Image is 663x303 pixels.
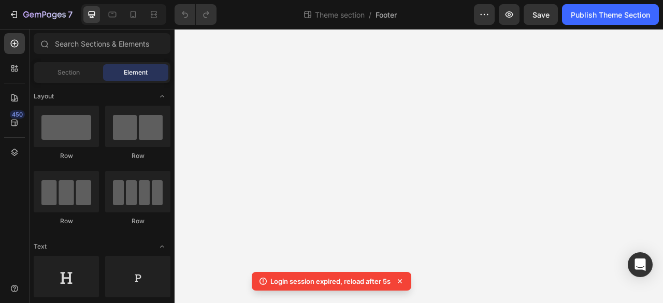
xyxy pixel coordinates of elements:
div: Row [105,151,170,161]
p: Login session expired, reload after 5s [270,276,391,286]
span: Element [124,68,148,77]
div: 450 [10,110,25,119]
span: Theme section [313,9,367,20]
span: Section [57,68,80,77]
div: Row [105,217,170,226]
span: Text [34,242,47,251]
div: Row [34,217,99,226]
span: Save [532,10,550,19]
iframe: Design area [175,29,663,303]
div: Open Intercom Messenger [628,252,653,277]
span: Layout [34,92,54,101]
button: 7 [4,4,77,25]
p: 7 [68,8,73,21]
span: Toggle open [154,238,170,255]
button: Save [524,4,558,25]
div: Publish Theme Section [571,9,650,20]
div: Undo/Redo [175,4,217,25]
button: Publish Theme Section [562,4,659,25]
div: Row [34,151,99,161]
span: / [369,9,371,20]
input: Search Sections & Elements [34,33,170,54]
span: Footer [376,9,397,20]
span: Toggle open [154,88,170,105]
